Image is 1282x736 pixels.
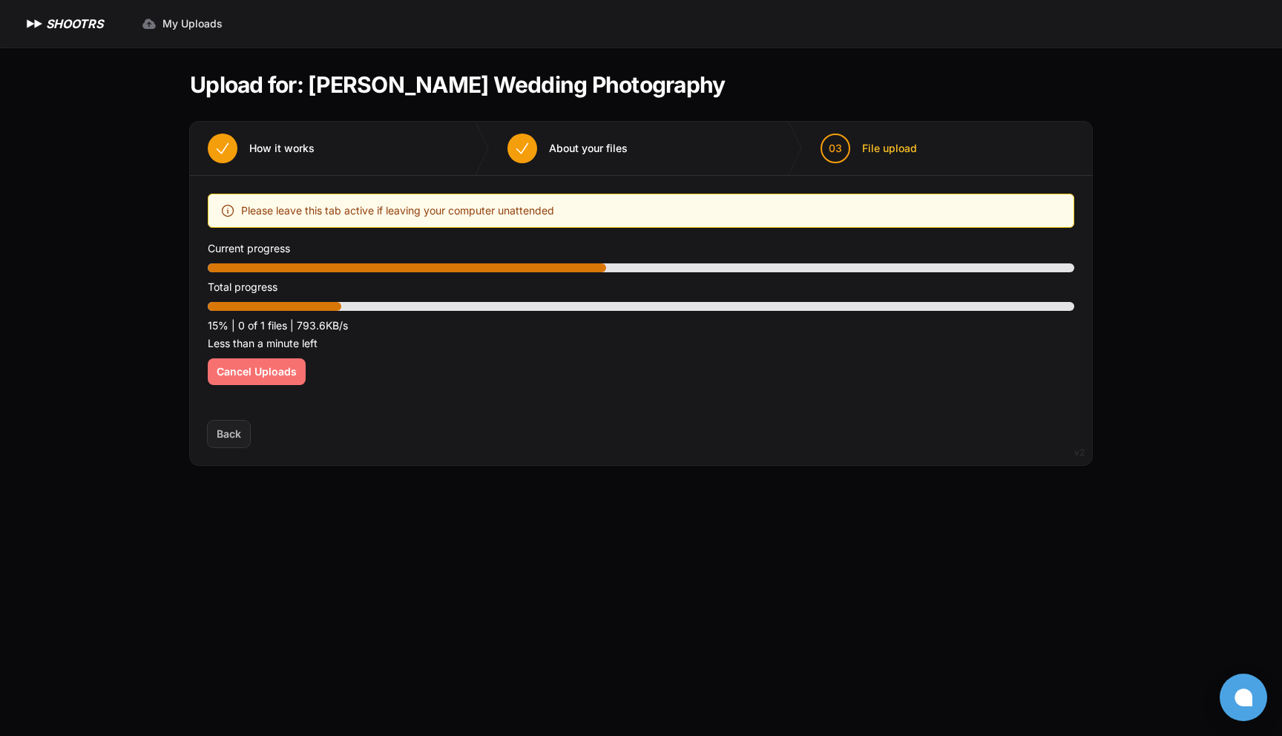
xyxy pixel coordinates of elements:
[490,122,645,175] button: About your files
[24,15,46,33] img: SHOOTRS
[162,16,223,31] span: My Uploads
[217,364,297,379] span: Cancel Uploads
[46,15,103,33] h1: SHOOTRS
[190,122,332,175] button: How it works
[241,202,554,220] span: Please leave this tab active if leaving your computer unattended
[208,278,1074,296] p: Total progress
[190,71,725,98] h1: Upload for: [PERSON_NAME] Wedding Photography
[1074,444,1085,461] div: v2
[208,335,1074,352] p: Less than a minute left
[208,317,1074,335] p: 15% | 0 of 1 files | 793.6KB/s
[24,15,103,33] a: SHOOTRS SHOOTRS
[1220,674,1267,721] button: Open chat window
[249,141,315,156] span: How it works
[862,141,917,156] span: File upload
[803,122,935,175] button: 03 File upload
[829,141,842,156] span: 03
[549,141,628,156] span: About your files
[133,10,231,37] a: My Uploads
[208,240,1074,257] p: Current progress
[208,358,306,385] button: Cancel Uploads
